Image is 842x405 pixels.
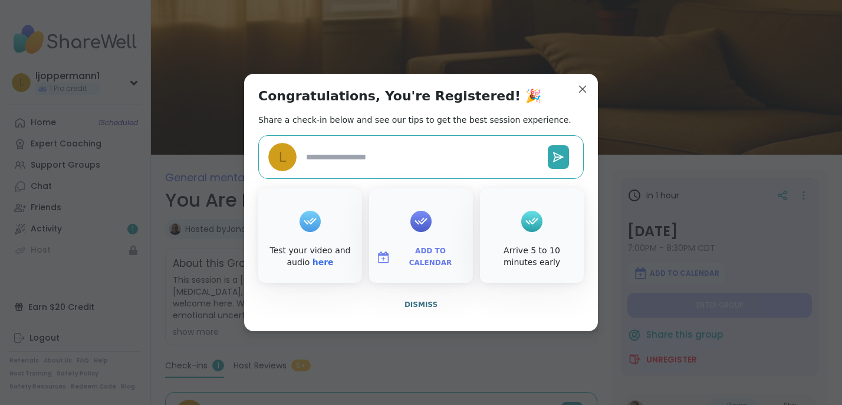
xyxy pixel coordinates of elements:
div: Arrive 5 to 10 minutes early [482,245,581,268]
a: here [313,257,334,267]
h1: Congratulations, You're Registered! 🎉 [258,88,541,104]
h2: Share a check-in below and see our tips to get the best session experience. [258,114,571,126]
span: l [279,147,287,168]
button: Add to Calendar [371,245,471,270]
span: Dismiss [404,301,438,309]
img: ShareWell Logomark [376,250,390,264]
span: Add to Calendar [395,246,466,269]
button: Dismiss [258,292,584,317]
div: Test your video and audio [261,245,360,268]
